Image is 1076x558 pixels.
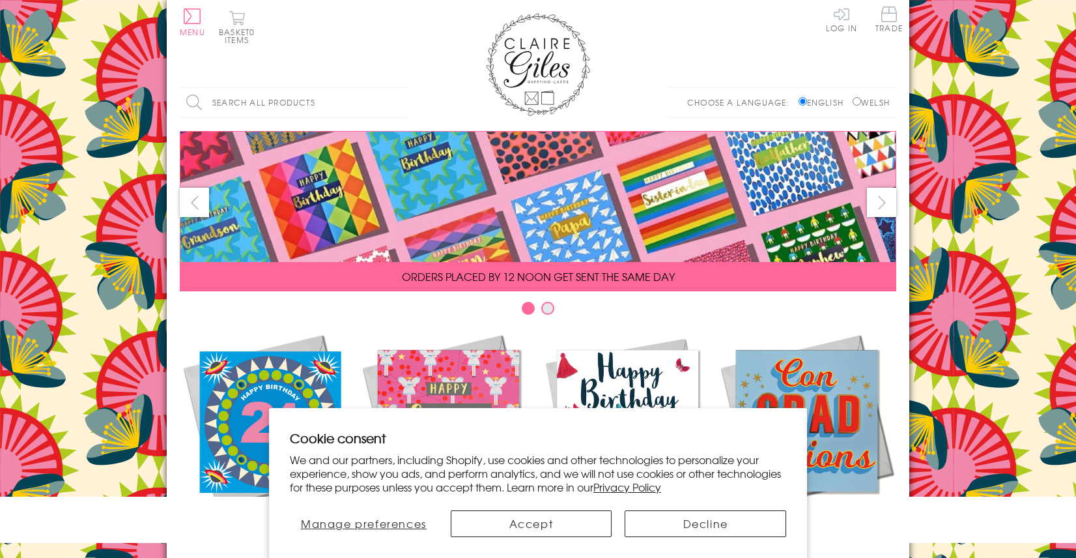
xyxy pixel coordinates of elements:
[799,96,850,108] label: English
[290,510,438,537] button: Manage preferences
[853,97,861,106] input: Welsh
[301,516,427,531] span: Manage preferences
[875,7,903,32] span: Trade
[290,453,786,493] p: We and our partners, including Shopify, use cookies and other technologies to personalize your ex...
[486,13,590,116] img: Claire Giles Greetings Cards
[359,331,538,536] a: Christmas
[593,479,661,495] a: Privacy Policy
[180,26,205,38] span: Menu
[219,10,255,44] button: Basket0 items
[625,510,786,537] button: Decline
[522,302,535,315] button: Carousel Page 1 (Current Slide)
[875,7,903,35] a: Trade
[180,188,209,217] button: prev
[180,301,896,321] div: Carousel Pagination
[538,331,717,536] a: Birthdays
[180,88,408,117] input: Search all products
[799,97,807,106] input: English
[717,331,896,536] a: Academic
[853,96,890,108] label: Welsh
[867,188,896,217] button: next
[541,302,554,315] button: Carousel Page 2
[180,8,205,36] button: Menu
[826,7,857,32] a: Log In
[687,96,796,108] p: Choose a language:
[402,269,675,284] span: ORDERS PLACED BY 12 NOON GET SENT THE SAME DAY
[225,26,255,46] span: 0 items
[290,429,786,447] h2: Cookie consent
[451,510,612,537] button: Accept
[180,331,359,536] a: New Releases
[395,88,408,117] input: Search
